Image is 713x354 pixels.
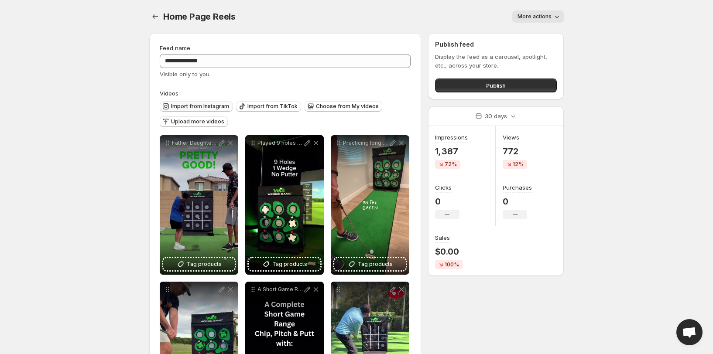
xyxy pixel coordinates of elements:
span: Tag products [358,260,393,269]
span: Home Page Reels [163,11,236,22]
p: Father Daughter Fun! [172,140,217,146]
p: $0.00 [435,246,463,257]
button: Settings [149,10,161,23]
span: Visible only to you. [160,71,211,78]
h2: Publish feed [435,40,557,49]
span: 72% [445,161,457,168]
span: 12% [513,161,524,168]
span: Publish [486,81,506,90]
button: Publish [435,78,557,92]
span: Feed name [160,44,190,51]
p: 772 [503,146,527,157]
button: Upload more videos [160,116,228,127]
span: 100% [445,261,459,268]
span: Tag products [272,260,307,269]
p: 1,387 [435,146,468,157]
button: More actions [512,10,564,23]
button: Tag products [334,258,406,270]
h3: Views [503,133,519,142]
span: Tag products [187,260,222,269]
span: Import from Instagram [171,103,229,110]
p: 0 [503,196,532,207]
div: Open chat [676,319,703,345]
h3: Sales [435,233,450,242]
span: Import from TikTok [247,103,298,110]
button: Import from TikTok [236,101,301,112]
span: Videos [160,90,178,97]
h3: Clicks [435,183,452,192]
div: Father Daughter Fun!Tag products [160,135,238,275]
button: Tag products [249,258,320,270]
p: A Short Game Range for your Home Wedge Game is the perfect backstop for our exclusive new putting... [257,286,303,293]
p: Display the feed as a carousel, spotlight, etc., across your store. [435,52,557,70]
p: Practicing long puttsat homewith Wedge Game Our putting mat is the perfect match to sit in front ... [343,140,388,146]
p: Played 9 holes but only with my wedge [257,140,303,146]
button: Tag products [163,258,235,270]
span: More actions [518,13,552,20]
p: 30 days [485,112,507,120]
button: Choose from My videos [305,101,382,112]
h3: Purchases [503,183,532,192]
div: Played 9 holes but only with my wedgeTag products [245,135,324,275]
button: Import from Instagram [160,101,233,112]
h3: Impressions [435,133,468,142]
span: Choose from My videos [316,103,379,110]
div: Practicing long puttsat homewith Wedge Game Our putting mat is the perfect match to sit in front ... [331,135,409,275]
p: 0 [435,196,459,207]
span: Upload more videos [171,118,224,125]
